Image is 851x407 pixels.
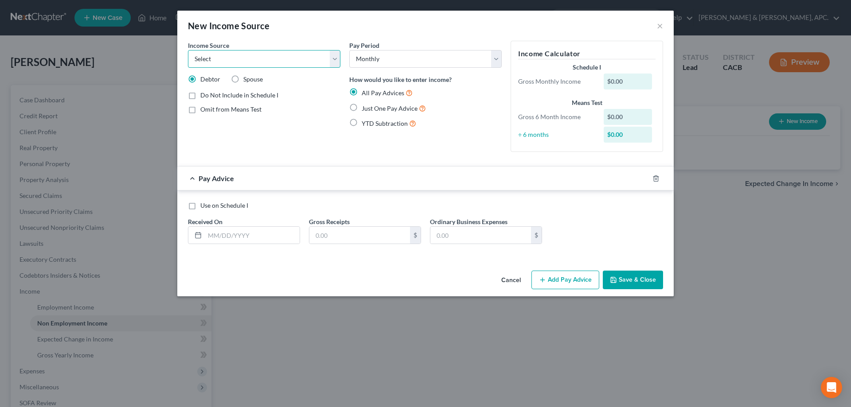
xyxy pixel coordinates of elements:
label: Gross Receipts [309,217,350,226]
span: Omit from Means Test [200,105,262,113]
span: Income Source [188,42,229,49]
div: $0.00 [604,74,652,89]
div: Gross 6 Month Income [514,112,599,121]
span: Just One Pay Advice [362,105,418,112]
button: Add Pay Advice [531,271,599,289]
div: $ [531,227,542,244]
div: Open Intercom Messenger [821,377,842,398]
h5: Income Calculator [518,48,656,59]
input: MM/DD/YYYY [205,227,300,244]
input: 0.00 [309,227,410,244]
label: How would you like to enter income? [349,75,452,84]
span: YTD Subtraction [362,120,408,127]
div: ÷ 6 months [514,130,599,139]
div: Schedule I [518,63,656,72]
span: All Pay Advices [362,89,404,97]
div: Gross Monthly Income [514,77,599,86]
span: Debtor [200,75,220,83]
label: Pay Period [349,41,379,50]
span: Spouse [243,75,263,83]
button: Cancel [494,271,528,289]
div: $ [410,227,421,244]
div: $0.00 [604,109,652,125]
div: $0.00 [604,127,652,143]
button: Save & Close [603,271,663,289]
span: Do Not Include in Schedule I [200,91,278,99]
div: Means Test [518,98,656,107]
input: 0.00 [430,227,531,244]
span: Use on Schedule I [200,202,248,209]
button: × [657,20,663,31]
div: New Income Source [188,19,270,32]
span: Pay Advice [199,174,234,182]
span: Received On [188,218,223,225]
label: Ordinary Business Expenses [430,217,507,226]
